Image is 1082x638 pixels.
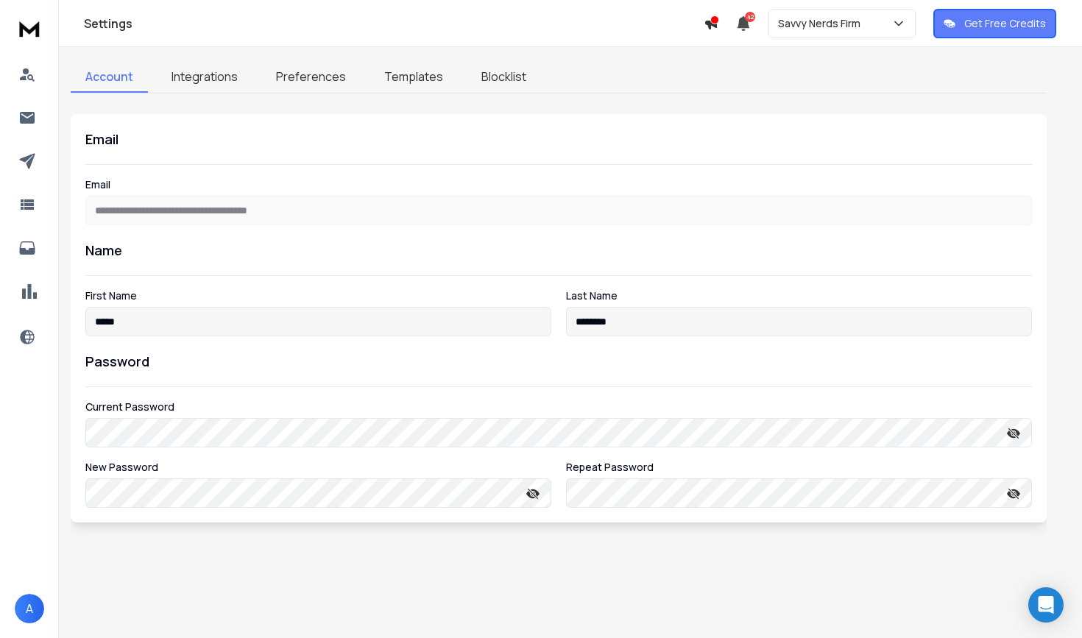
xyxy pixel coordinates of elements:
label: Email [85,180,1032,190]
h1: Name [85,240,1032,260]
label: Repeat Password [566,462,1032,472]
h1: Email [85,129,1032,149]
label: New Password [85,462,551,472]
p: Savvy Nerds Firm [778,16,866,31]
label: Last Name [566,291,1032,301]
a: Blocklist [467,62,541,93]
span: 42 [745,12,755,22]
button: A [15,594,44,623]
h1: Password [85,351,149,372]
a: Templates [369,62,458,93]
a: Preferences [261,62,361,93]
label: Current Password [85,402,1032,412]
img: logo [15,15,44,42]
a: Integrations [157,62,252,93]
p: Get Free Credits [964,16,1046,31]
div: Open Intercom Messenger [1028,587,1064,623]
label: First Name [85,291,551,301]
h1: Settings [84,15,704,32]
button: Get Free Credits [933,9,1056,38]
a: Account [71,62,148,93]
